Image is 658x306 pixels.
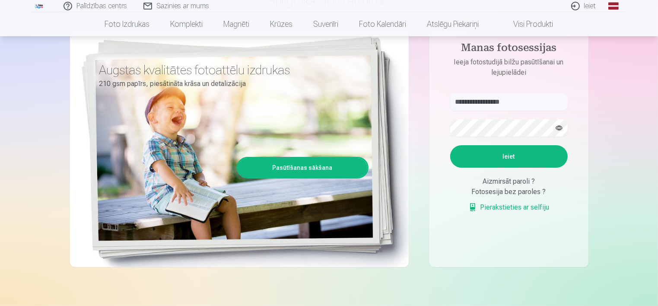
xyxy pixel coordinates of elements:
[35,3,44,9] img: /fa1
[450,187,568,197] div: Fotosesija bez paroles ?
[450,145,568,168] button: Ieiet
[160,12,213,36] a: Komplekti
[238,158,367,177] a: Pasūtīšanas sākšana
[99,62,362,78] h3: Augstas kvalitātes fotoattēlu izdrukas
[417,12,490,36] a: Atslēgu piekariņi
[213,12,260,36] a: Magnēti
[442,57,576,78] p: Ieeja fotostudijā bilžu pasūtīšanai un lejupielādei
[450,176,568,187] div: Aizmirsāt paroli ?
[260,12,303,36] a: Krūzes
[99,78,362,90] p: 210 gsm papīrs, piesātināta krāsa un detalizācija
[442,41,576,57] h4: Manas fotosessijas
[349,12,417,36] a: Foto kalendāri
[468,202,550,213] a: Pierakstieties ar selfiju
[490,12,564,36] a: Visi produkti
[303,12,349,36] a: Suvenīri
[95,12,160,36] a: Foto izdrukas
